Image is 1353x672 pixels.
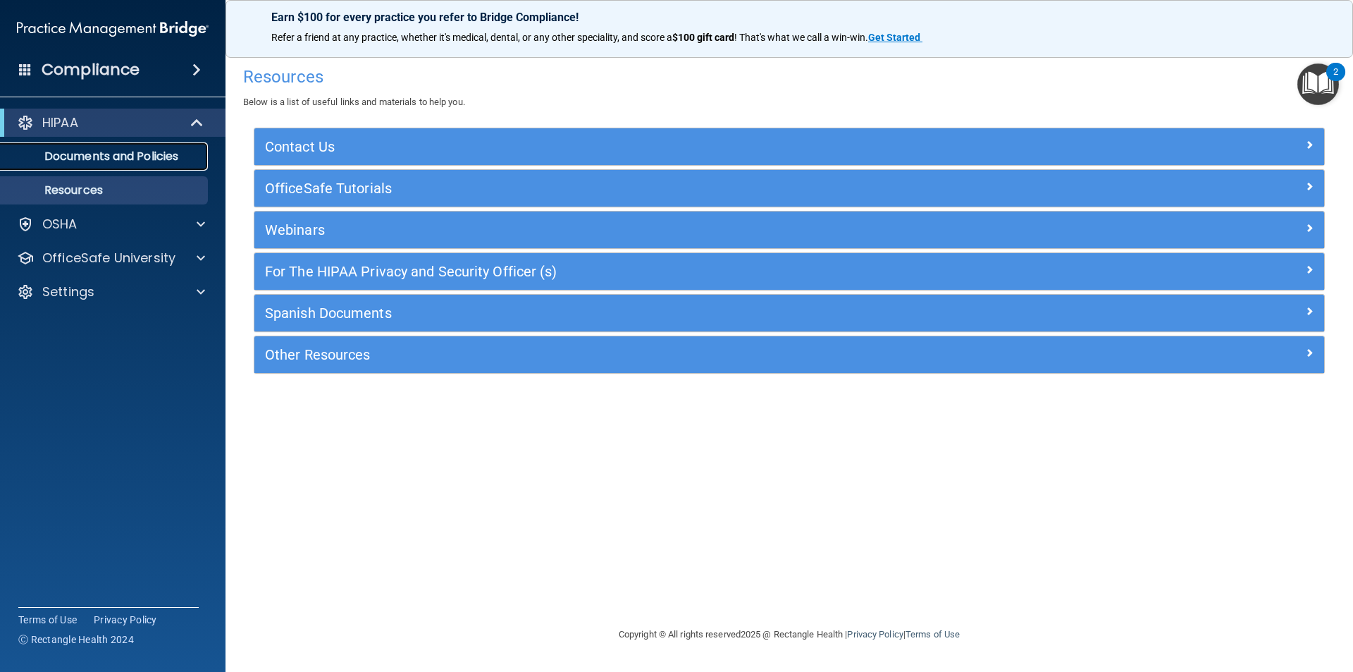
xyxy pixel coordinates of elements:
p: Documents and Policies [9,149,202,164]
a: Spanish Documents [265,302,1314,324]
a: HIPAA [17,114,204,131]
a: Privacy Policy [847,629,903,640]
p: Earn $100 for every practice you refer to Bridge Compliance! [271,11,1307,24]
strong: Get Started [868,32,920,43]
a: OfficeSafe University [17,250,205,267]
p: Resources [9,183,202,197]
a: Other Resources [265,343,1314,366]
h4: Compliance [42,60,140,80]
a: Terms of Use [906,629,960,640]
p: OfficeSafe University [42,250,175,267]
h4: Resources [243,68,1335,86]
strong: $100 gift card [672,32,734,43]
h5: Other Resources [265,347,1046,362]
h5: Spanish Documents [265,305,1046,321]
div: Copyright © All rights reserved 2025 @ Rectangle Health | | [532,612,1046,657]
h5: For The HIPAA Privacy and Security Officer (s) [265,264,1046,279]
a: Privacy Policy [94,613,157,627]
h5: OfficeSafe Tutorials [265,181,1046,196]
a: For The HIPAA Privacy and Security Officer (s) [265,260,1314,283]
button: Open Resource Center, 2 new notifications [1297,63,1339,105]
h5: Webinars [265,222,1046,238]
a: Get Started [868,32,922,43]
a: Terms of Use [18,613,77,627]
span: Below is a list of useful links and materials to help you. [243,97,465,107]
span: Refer a friend at any practice, whether it's medical, dental, or any other speciality, and score a [271,32,672,43]
a: OSHA [17,216,205,233]
span: Ⓒ Rectangle Health 2024 [18,633,134,647]
img: PMB logo [17,15,209,43]
div: 2 [1333,72,1338,90]
p: HIPAA [42,114,78,131]
a: Settings [17,283,205,300]
a: Webinars [265,219,1314,241]
h5: Contact Us [265,139,1046,154]
p: OSHA [42,216,78,233]
span: ! That's what we call a win-win. [734,32,868,43]
p: Settings [42,283,94,300]
a: OfficeSafe Tutorials [265,177,1314,200]
a: Contact Us [265,135,1314,158]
